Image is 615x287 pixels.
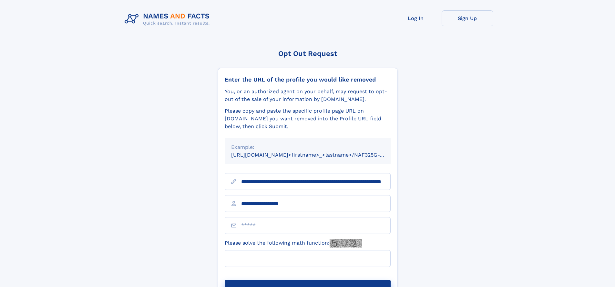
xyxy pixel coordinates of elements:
[225,88,391,103] div: You, or an authorized agent on your behalf, may request to opt-out of the sale of your informatio...
[225,76,391,83] div: Enter the URL of the profile you would like removed
[231,152,403,158] small: [URL][DOMAIN_NAME]<firstname>_<lastname>/NAF325G-xxxxxxxx
[122,10,215,28] img: Logo Names and Facts
[225,239,362,248] label: Please solve the following math function:
[218,50,397,58] div: Opt Out Request
[231,143,384,151] div: Example:
[390,10,442,26] a: Log In
[442,10,493,26] a: Sign Up
[225,107,391,130] div: Please copy and paste the specific profile page URL on [DOMAIN_NAME] you want removed into the Pr...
